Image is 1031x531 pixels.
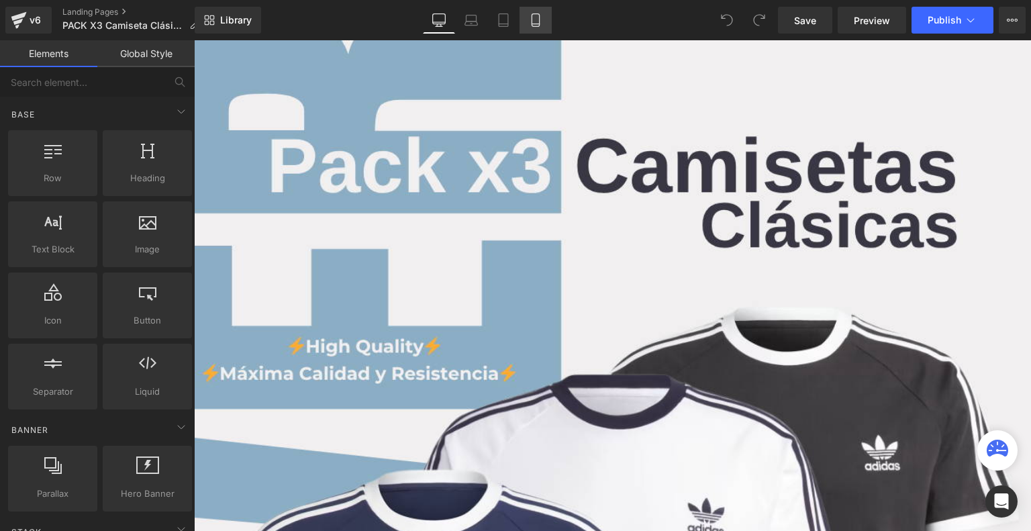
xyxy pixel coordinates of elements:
[97,40,195,67] a: Global Style
[107,313,188,328] span: Button
[912,7,993,34] button: Publish
[746,7,773,34] button: Redo
[107,242,188,256] span: Image
[487,7,520,34] a: Tablet
[985,485,1018,518] div: Open Intercom Messenger
[5,7,52,34] a: v6
[220,14,252,26] span: Library
[107,171,188,185] span: Heading
[10,108,36,121] span: Base
[520,7,552,34] a: Mobile
[423,7,455,34] a: Desktop
[12,242,93,256] span: Text Block
[10,424,50,436] span: Banner
[854,13,890,28] span: Preview
[999,7,1026,34] button: More
[12,487,93,501] span: Parallax
[794,13,816,28] span: Save
[62,7,209,17] a: Landing Pages
[714,7,740,34] button: Undo
[12,313,93,328] span: Icon
[455,7,487,34] a: Laptop
[62,20,184,31] span: PACK X3 Camiseta Clásicas
[27,11,44,29] div: v6
[107,385,188,399] span: Liquid
[107,487,188,501] span: Hero Banner
[195,7,261,34] a: New Library
[12,385,93,399] span: Separator
[838,7,906,34] a: Preview
[12,171,93,185] span: Row
[928,15,961,26] span: Publish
